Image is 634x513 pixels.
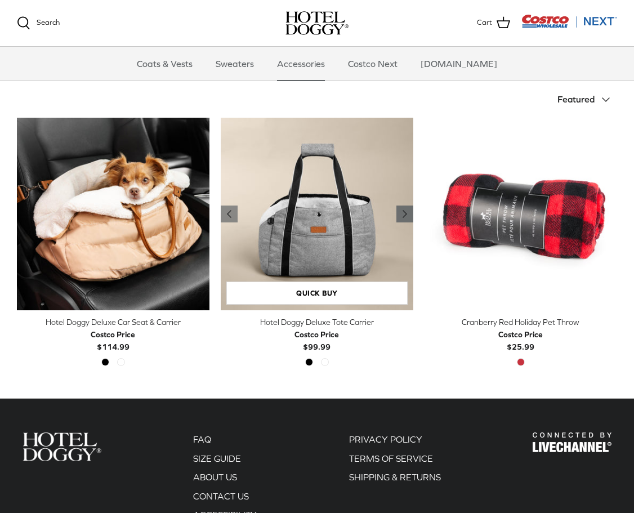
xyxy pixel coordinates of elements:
a: FAQ [193,434,211,444]
span: Search [37,18,60,26]
a: ABOUT US [193,472,237,482]
a: PRIVACY POLICY [349,434,422,444]
a: Hotel Doggy Deluxe Tote Carrier [221,118,413,310]
a: Cranberry Red Holiday Pet Throw [425,118,617,310]
a: Hotel Doggy Deluxe Car Seat & Carrier Costco Price$114.99 [17,316,209,354]
img: Costco Next [521,14,617,28]
a: Cranberry Red Holiday Pet Throw Costco Price$25.99 [425,316,617,354]
div: Costco Price [91,328,135,341]
a: Hotel Doggy Deluxe Car Seat & Carrier [17,118,209,310]
a: CONTACT US [193,491,249,501]
a: SHIPPING & RETURNS [349,472,441,482]
a: Visit Costco Next [521,21,617,30]
a: hoteldoggy.com hoteldoggycom [285,11,349,35]
a: Costco Next [338,47,408,81]
a: TERMS OF SERVICE [349,453,433,463]
span: Cart [477,17,492,29]
a: Search [17,16,60,30]
img: Hotel Doggy Costco Next [533,432,611,452]
div: Costco Price [294,328,339,341]
div: Hotel Doggy Deluxe Car Seat & Carrier [17,316,209,328]
img: hoteldoggycom [285,11,349,35]
a: Previous [396,206,413,222]
div: Cranberry Red Holiday Pet Throw [425,316,617,328]
div: Hotel Doggy Deluxe Tote Carrier [221,316,413,328]
b: $114.99 [91,328,135,351]
a: Quick buy [226,282,408,305]
a: [DOMAIN_NAME] [410,47,507,81]
a: Previous [221,206,238,222]
a: SIZE GUIDE [193,453,241,463]
img: Hotel Doggy Costco Next [23,432,101,461]
button: Featured [557,87,617,112]
b: $99.99 [294,328,339,351]
a: Hotel Doggy Deluxe Tote Carrier Costco Price$99.99 [221,316,413,354]
span: Featured [557,94,595,104]
a: Coats & Vests [127,47,203,81]
div: Costco Price [498,328,543,341]
a: Accessories [267,47,335,81]
b: $25.99 [498,328,543,351]
a: Cart [477,16,510,30]
a: Sweaters [206,47,264,81]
